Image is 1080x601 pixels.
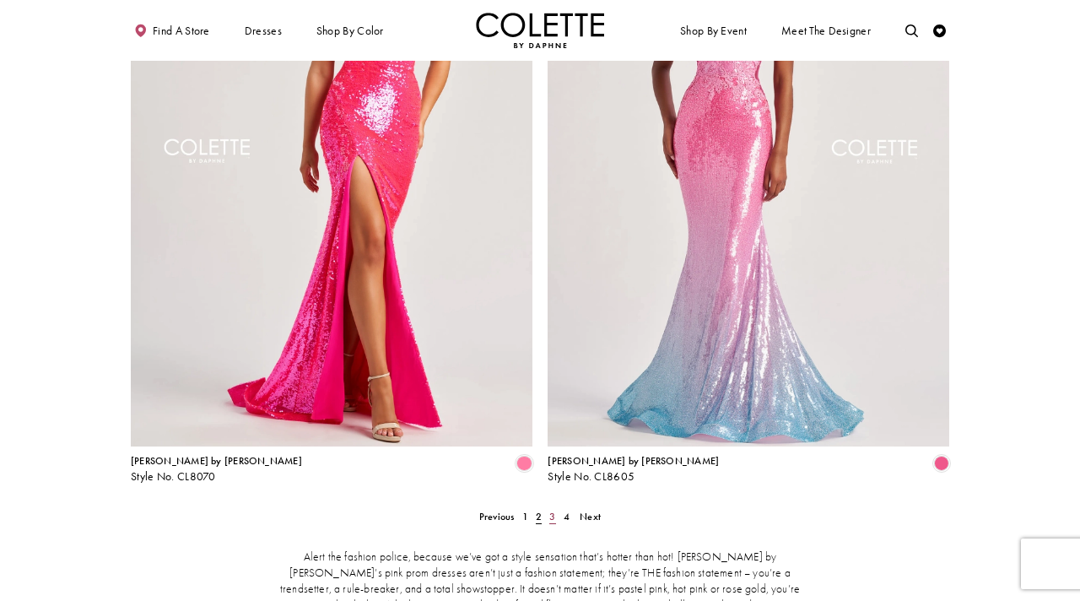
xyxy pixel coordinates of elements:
a: 3 [546,507,559,526]
span: Next [580,510,601,523]
a: Check Wishlist [930,13,949,48]
span: Dresses [241,13,285,48]
a: 1 [518,507,532,526]
a: Meet the designer [778,13,874,48]
span: Shop by color [316,24,384,37]
span: Shop by color [313,13,386,48]
i: Cotton Candy [516,456,532,471]
span: Meet the designer [781,24,871,37]
img: Colette by Daphne [476,13,604,48]
span: Style No. CL8605 [548,469,634,484]
div: Colette by Daphne Style No. CL8070 [131,456,302,483]
a: Visit Home Page [476,13,604,48]
a: Prev Page [475,507,518,526]
span: [PERSON_NAME] by [PERSON_NAME] [548,454,719,468]
span: 4 [564,510,570,523]
span: Find a store [153,24,210,37]
span: 1 [522,510,528,523]
a: Next Page [576,507,605,526]
span: Shop By Event [677,13,749,48]
span: Dresses [245,24,282,37]
span: Shop By Event [680,24,747,37]
span: Current page [532,507,546,526]
span: Previous [479,510,515,523]
i: Pink Ombre [934,456,949,471]
span: 3 [549,510,555,523]
a: Find a store [131,13,213,48]
div: Colette by Daphne Style No. CL8605 [548,456,719,483]
a: Toggle search [902,13,921,48]
a: 4 [559,507,573,526]
span: Style No. CL8070 [131,469,216,484]
span: 2 [536,510,542,523]
span: [PERSON_NAME] by [PERSON_NAME] [131,454,302,468]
